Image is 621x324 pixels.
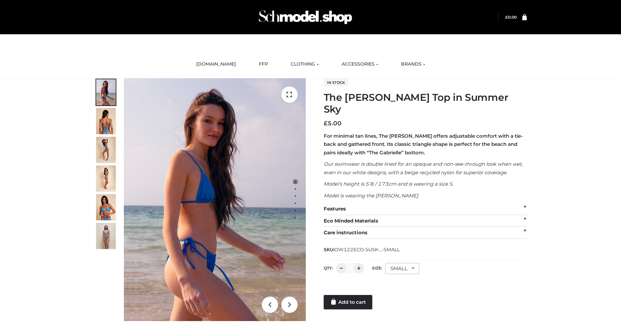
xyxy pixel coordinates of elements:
[257,4,354,30] img: Schmodel Admin 964
[324,193,418,199] em: Model is wearing the [PERSON_NAME]
[324,227,527,239] div: Care instructions
[372,266,382,270] label: Size:
[324,133,523,156] strong: For minimal tan lines, The [PERSON_NAME] offers adjustable comfort with a tie-back and gathered f...
[324,203,527,215] div: Features
[324,120,342,127] bdi: 5.00
[96,223,116,249] img: SSVC.jpg
[96,79,116,105] img: 1.Alex-top_SS-1_4464b1e7-c2c9-4e4b-a62c-58381cd673c0-1.jpg
[334,247,400,253] span: OW122ECO-SUSK-_-SMALL
[324,295,372,309] a: Add to cart
[324,266,333,270] label: QTY:
[96,194,116,220] img: 2.Alex-top_CN-1-1-2.jpg
[324,92,527,115] h1: The [PERSON_NAME] Top in Summer Sky
[96,165,116,192] img: 3.Alex-top_CN-1-1-2.jpg
[505,15,517,20] a: £0.00
[191,57,241,71] a: [DOMAIN_NAME]
[286,57,324,71] a: CLOTHING
[337,57,383,71] a: ACCESSORIES
[254,57,273,71] a: FFP
[396,57,430,71] a: BRANDS
[96,108,116,134] img: 5.Alex-top_CN-1-1_1-1.jpg
[505,15,508,20] span: £
[324,215,527,227] div: Eco Minded Materials
[505,15,517,20] bdi: 0.00
[324,246,400,254] span: SKU:
[124,78,306,321] img: 1.Alex-top_SS-1_4464b1e7-c2c9-4e4b-a62c-58381cd673c0 (1)
[324,181,453,187] em: Model’s height is 5’8 / 173cm and is wearing a size S.
[324,120,328,127] span: £
[385,263,419,274] div: SMALL
[96,137,116,163] img: 4.Alex-top_CN-1-1-2.jpg
[324,161,523,176] em: Our swimwear is double lined for an opaque and non-see-through look when wet, even in our white d...
[324,79,348,86] span: In stock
